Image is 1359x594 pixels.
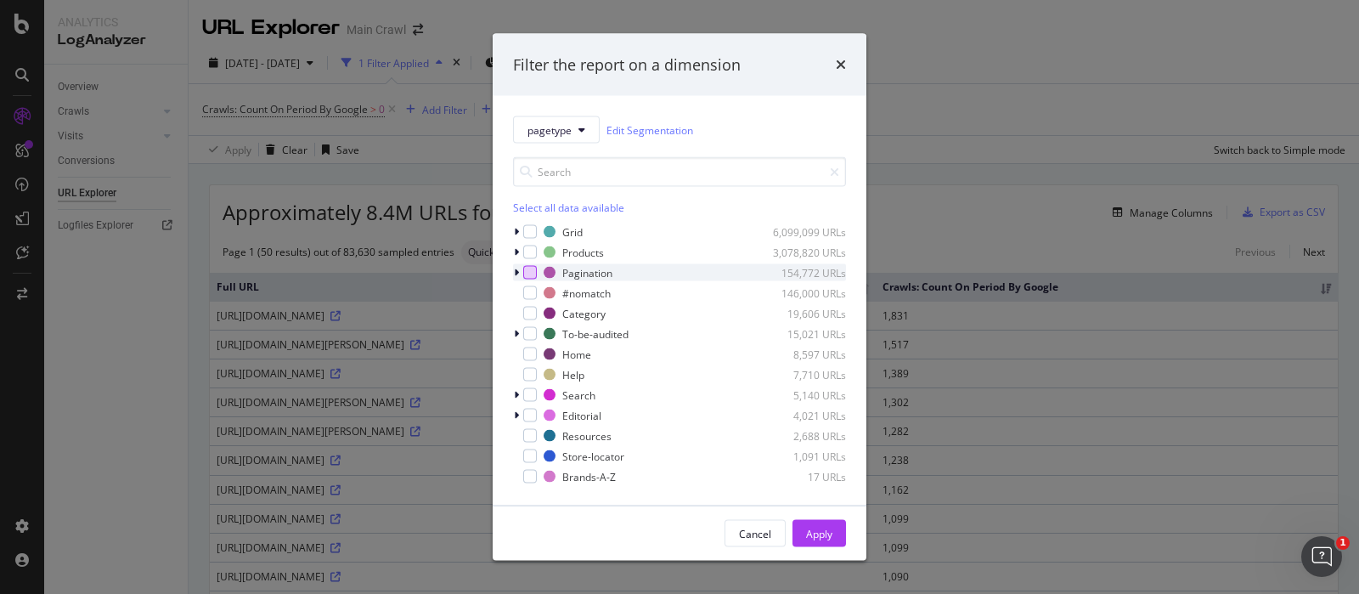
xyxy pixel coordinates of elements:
div: 154,772 URLs [763,265,846,280]
div: times [836,54,846,76]
div: modal [493,33,866,561]
div: 1,091 URLs [763,449,846,463]
div: To-be-audited [562,326,629,341]
span: pagetype [527,122,572,137]
div: Cancel [739,526,771,540]
div: Select all data available [513,201,846,215]
div: Brands-A-Z [562,469,616,484]
div: 3,078,820 URLs [763,245,846,259]
a: Edit Segmentation [606,121,693,139]
div: Products [562,245,604,259]
div: Category [562,306,606,320]
button: Cancel [725,520,786,547]
iframe: Intercom live chat [1301,536,1342,577]
div: 5,140 URLs [763,388,846,402]
div: 17 URLs [763,469,846,484]
div: Filter the report on a dimension [513,54,741,76]
div: Pagination [562,265,612,280]
div: 15,021 URLs [763,326,846,341]
div: Grid [562,224,583,239]
div: 7,710 URLs [763,367,846,382]
div: 146,000 URLs [763,286,846,300]
div: Home [562,347,591,361]
button: Apply [792,520,846,547]
div: 4,021 URLs [763,408,846,422]
button: pagetype [513,116,600,144]
div: Search [562,388,595,402]
input: Search [513,157,846,187]
div: 2,688 URLs [763,428,846,443]
div: Editorial [562,408,601,422]
div: 6,099,099 URLs [763,224,846,239]
div: Help [562,367,584,382]
div: 8,597 URLs [763,347,846,361]
div: Store-locator [562,449,624,463]
span: 1 [1336,536,1350,550]
div: Resources [562,428,612,443]
div: Apply [806,526,832,540]
div: #nomatch [562,286,611,300]
div: 19,606 URLs [763,306,846,320]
